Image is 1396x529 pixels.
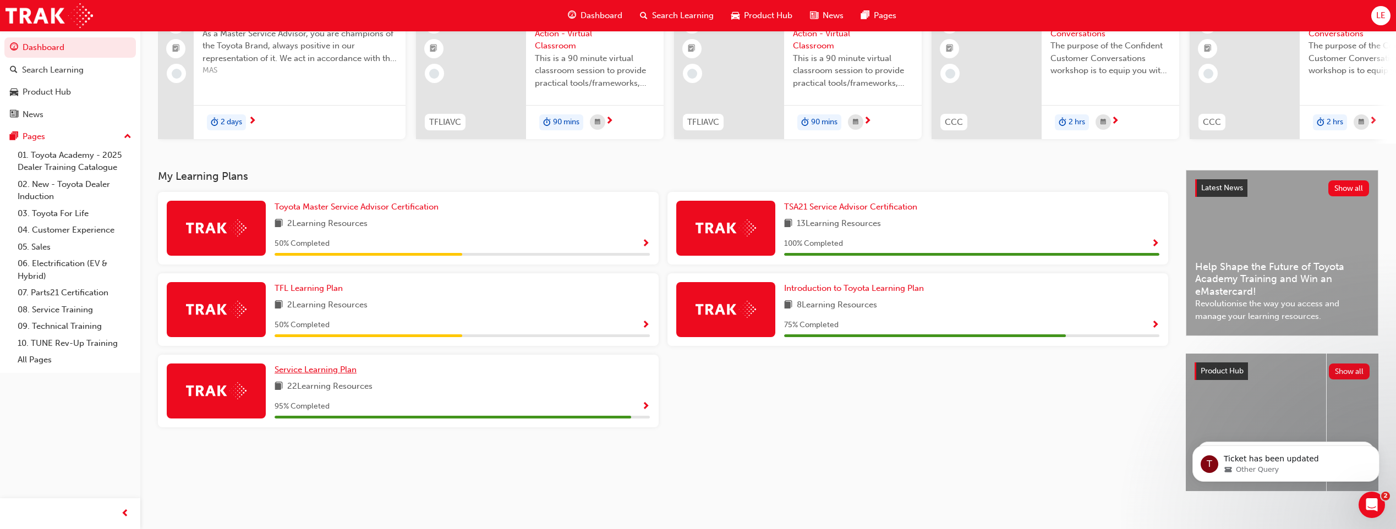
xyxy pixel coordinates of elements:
[861,9,869,23] span: pages-icon
[642,400,650,414] button: Show Progress
[696,219,756,236] img: Trak
[642,237,650,251] button: Show Progress
[1359,492,1385,518] iframe: Intercom live chat
[1050,40,1170,77] span: The purpose of the Confident Customer Conversations workshop is to equip you with tools to commun...
[4,35,136,126] button: DashboardSearch LearningProduct HubNews
[1317,115,1324,130] span: duration-icon
[1195,297,1369,322] span: Revolutionise the way you access and manage your learning resources.
[535,15,655,52] span: Toyota For Life In Action - Virtual Classroom
[429,69,439,79] span: learningRecordVerb_NONE-icon
[642,321,650,330] span: Show Progress
[202,64,397,77] span: MAS
[1204,42,1212,56] span: booktick-icon
[1371,6,1390,25] button: LE
[797,217,881,231] span: 13 Learning Resources
[275,202,439,212] span: Toyota Master Service Advisor Certification
[4,126,136,147] button: Pages
[784,201,922,213] a: TSA21 Service Advisor Certification
[1195,261,1369,298] span: Help Shape the Future of Toyota Academy Training and Win an eMastercard!
[945,116,963,129] span: CCC
[945,69,955,79] span: learningRecordVerb_NONE-icon
[642,402,650,412] span: Show Progress
[275,363,361,376] a: Service Learning Plan
[642,318,650,332] button: Show Progress
[186,219,247,236] img: Trak
[13,205,136,222] a: 03. Toyota For Life
[23,86,71,98] div: Product Hub
[1201,366,1244,376] span: Product Hub
[4,104,136,125] a: News
[13,239,136,256] a: 05. Sales
[810,9,818,23] span: news-icon
[784,283,924,293] span: Introduction to Toyota Learning Plan
[784,319,839,332] span: 75 % Completed
[172,42,180,56] span: booktick-icon
[1101,115,1106,129] span: calendar-icon
[430,42,437,56] span: booktick-icon
[1203,69,1213,79] span: learningRecordVerb_NONE-icon
[946,42,954,56] span: booktick-icon
[1381,492,1390,500] span: 2
[172,69,182,79] span: learningRecordVerb_NONE-icon
[1176,422,1396,499] iframe: Intercom notifications message
[275,282,347,295] a: TFL Learning Plan
[823,9,844,22] span: News
[275,365,357,374] span: Service Learning Plan
[248,117,256,126] span: next-icon
[186,301,247,318] img: Trak
[744,9,792,22] span: Product Hub
[10,65,18,75] span: search-icon
[568,9,576,23] span: guage-icon
[853,115,858,129] span: calendar-icon
[797,299,877,312] span: 8 Learning Resources
[1195,362,1370,380] a: Product HubShow all
[1069,116,1085,129] span: 2 hrs
[784,282,928,295] a: Introduction to Toyota Learning Plan
[535,52,655,90] span: This is a 90 minute virtual classroom session to provide practical tools/frameworks, behaviours a...
[784,238,843,250] span: 100 % Completed
[1327,116,1343,129] span: 2 hrs
[1376,9,1386,22] span: LE
[1151,318,1159,332] button: Show Progress
[784,299,792,312] span: book-icon
[640,9,648,23] span: search-icon
[10,132,18,142] span: pages-icon
[275,201,443,213] a: Toyota Master Service Advisor Certification
[543,115,551,130] span: duration-icon
[1201,183,1243,192] span: Latest News
[863,117,872,126] span: next-icon
[13,255,136,284] a: 06. Electrification (EV & Hybrid)
[581,9,622,22] span: Dashboard
[13,222,136,239] a: 04. Customer Experience
[687,69,697,79] span: learningRecordVerb_NONE-icon
[1151,237,1159,251] button: Show Progress
[287,217,368,231] span: 2 Learning Resources
[784,217,792,231] span: book-icon
[784,202,917,212] span: TSA21 Service Advisor Certification
[731,9,740,23] span: car-icon
[275,400,330,413] span: 95 % Completed
[1369,117,1377,126] span: next-icon
[202,27,397,65] span: As a Master Service Advisor, you are champions of the Toyota Brand, always positive in our repres...
[10,43,18,53] span: guage-icon
[275,238,330,250] span: 50 % Completed
[275,380,283,394] span: book-icon
[121,507,129,521] span: prev-icon
[1329,363,1370,379] button: Show all
[793,15,913,52] span: Toyota For Life In Action - Virtual Classroom
[1151,239,1159,249] span: Show Progress
[10,110,18,120] span: news-icon
[275,299,283,312] span: book-icon
[13,147,136,176] a: 01. Toyota Academy - 2025 Dealer Training Catalogue
[1111,117,1119,126] span: next-icon
[722,4,801,27] a: car-iconProduct Hub
[10,87,18,97] span: car-icon
[13,351,136,368] a: All Pages
[4,60,136,80] a: Search Learning
[275,283,343,293] span: TFL Learning Plan
[275,217,283,231] span: book-icon
[687,116,719,129] span: TFLIAVC
[595,115,600,129] span: calendar-icon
